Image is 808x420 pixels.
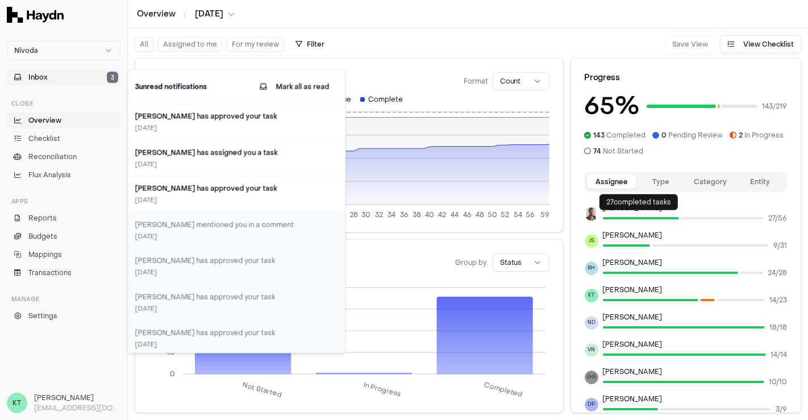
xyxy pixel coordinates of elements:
span: BH [585,261,598,275]
button: Inbox3 [7,69,120,85]
tspan: 28 [349,210,358,219]
div: [DATE] [135,304,318,314]
div: Complete [360,95,403,104]
tspan: 42 [438,210,446,219]
span: 74 [594,147,602,156]
div: [DATE] [135,160,318,169]
tspan: 54 [513,210,522,219]
a: Mappings [7,247,120,263]
span: Completed [594,131,646,140]
h3: [PERSON_NAME] [34,393,120,403]
span: 2 [739,131,743,140]
p: [PERSON_NAME] [603,313,787,322]
p: [PERSON_NAME] [603,340,787,349]
span: / [181,8,189,19]
a: Budgets [7,228,120,244]
span: 24 / 28 [768,268,787,277]
span: Overview [28,115,61,126]
span: 9 / 31 [773,241,787,250]
button: Assignee [587,175,636,189]
button: Nivoda [7,41,120,60]
h3: [PERSON_NAME] has approved your task [135,111,318,122]
p: [PERSON_NAME] [603,285,787,294]
span: Settings [28,311,57,321]
span: VN [585,343,598,357]
img: Haydn Logo [7,7,64,23]
span: Inbox [28,72,48,82]
span: Not Started [594,147,644,156]
p: [PERSON_NAME] [603,367,787,376]
button: Category [686,175,735,189]
div: [DATE] [135,232,318,242]
tspan: 40 [424,210,434,219]
div: [DATE] [135,268,318,278]
span: 27 / 56 [768,214,787,223]
span: KT [585,289,598,302]
tspan: 46 [463,210,472,219]
span: 143 [594,131,605,140]
span: Budgets [28,231,57,242]
tspan: 0 [170,369,175,379]
span: 14 / 14 [770,350,787,359]
span: Mappings [28,249,62,260]
span: Reports [28,213,57,223]
span: DP [585,398,598,411]
tspan: In Progress [363,380,403,399]
h3: [PERSON_NAME] has approved your task [135,184,318,194]
h3: [PERSON_NAME] mentioned you in a comment [135,219,318,230]
tspan: 36 [399,210,408,219]
tspan: 52 [501,210,509,219]
a: Reports [7,210,120,226]
tspan: 40 [166,348,175,357]
button: For my review [227,37,284,52]
button: Assigned to me [158,37,222,52]
h3: [PERSON_NAME] has approved your task [135,292,318,302]
span: 0 [662,131,667,140]
span: 3 / 9 [776,405,787,414]
span: 18 / 18 [769,323,787,332]
h3: 65 % [585,88,640,124]
div: [DATE] [135,340,318,350]
button: [DATE] [195,9,235,20]
span: Filter [307,40,324,49]
p: [PERSON_NAME] [603,258,787,267]
p: [EMAIL_ADDRESS][DOMAIN_NAME] [34,403,120,413]
a: Checklist [7,131,120,147]
div: [DATE] [135,124,318,134]
a: Overview [7,113,120,128]
div: Close [7,94,120,113]
h3: [PERSON_NAME] has assigned you a task [135,147,318,157]
span: Pending Review [662,131,723,140]
span: Reconciliation [28,152,77,162]
h2: 3 unread notification s [135,82,207,92]
span: KT [7,393,27,413]
tspan: Not Started [241,380,283,400]
p: [PERSON_NAME] [603,231,787,240]
span: [DATE] [195,9,223,20]
p: 27 completed tasks [606,198,671,207]
tspan: 59 [540,210,549,219]
div: [DATE] [135,196,318,206]
img: JP Smit [585,207,598,221]
nav: breadcrumb [137,9,235,20]
button: View Checklist [720,35,801,53]
span: 14 / 23 [769,296,787,305]
button: Type [636,175,686,189]
p: [PERSON_NAME] [603,203,787,213]
a: Flux Analysis [7,167,120,183]
button: Mark all as read [251,77,338,97]
button: Entity [735,175,785,189]
p: [PERSON_NAME] [603,394,787,404]
span: GG [585,371,598,384]
div: Progress [585,72,787,84]
a: Reconciliation [7,149,120,165]
button: All [135,37,153,52]
span: Nivoda [14,46,38,55]
span: Format [464,77,488,86]
tspan: 32 [374,210,382,219]
h3: [PERSON_NAME] has approved your task [135,256,318,266]
tspan: Completed [484,380,524,399]
tspan: 50 [488,210,497,219]
div: Apps [7,192,120,210]
h3: [PERSON_NAME] has approved your task [135,328,318,338]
